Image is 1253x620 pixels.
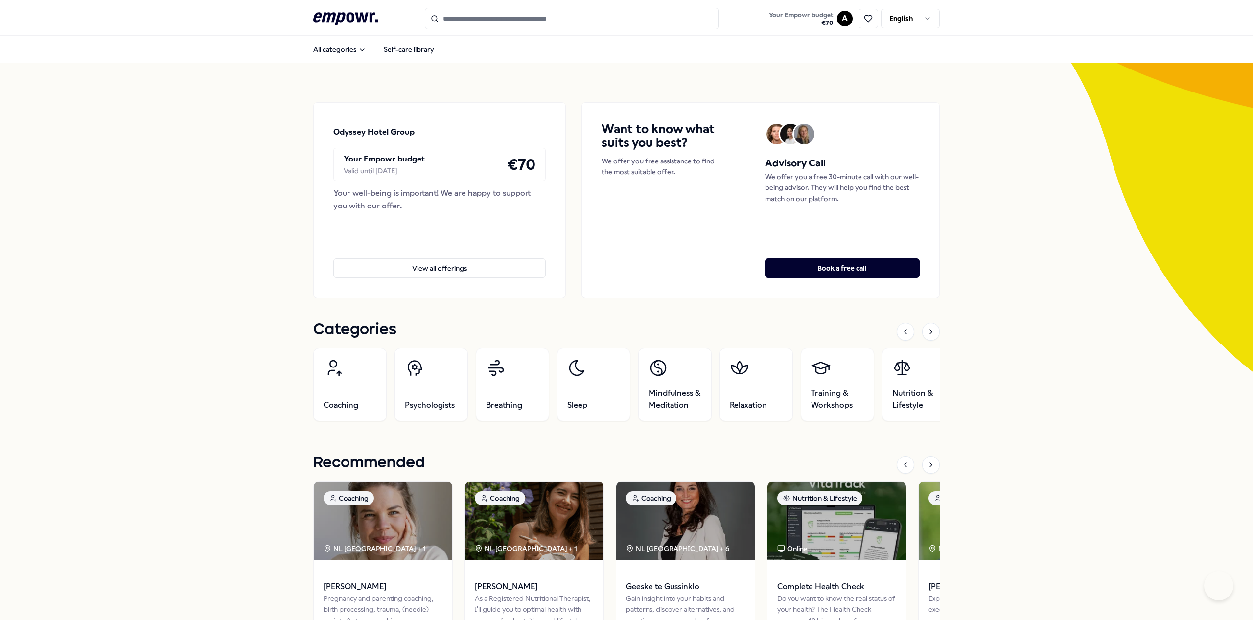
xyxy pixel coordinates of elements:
[928,543,1032,554] div: NL [GEOGRAPHIC_DATA] + 2
[767,482,906,560] img: package image
[626,543,729,554] div: NL [GEOGRAPHIC_DATA] + 6
[305,40,442,59] nav: Main
[507,152,535,177] h4: € 70
[476,348,549,421] a: Breathing
[730,399,767,411] span: Relaxation
[649,388,701,411] span: Mindfulness & Meditation
[626,491,676,505] div: Coaching
[465,482,603,560] img: package image
[882,348,955,421] a: Nutrition & Lifestyle
[811,388,864,411] span: Training & Workshops
[557,348,630,421] a: Sleep
[425,8,719,29] input: Search for products, categories or subcategories
[313,348,387,421] a: Coaching
[486,399,522,411] span: Breathing
[765,8,837,29] a: Your Empowr budget€70
[324,543,426,554] div: NL [GEOGRAPHIC_DATA] + 1
[376,40,442,59] a: Self-care library
[769,11,833,19] span: Your Empowr budget
[767,9,835,29] button: Your Empowr budget€70
[765,258,920,278] button: Book a free call
[719,348,793,421] a: Relaxation
[780,124,801,144] img: Avatar
[919,482,1057,560] img: package image
[801,348,874,421] a: Training & Workshops
[765,156,920,171] h5: Advisory Call
[344,165,425,176] div: Valid until [DATE]
[394,348,468,421] a: Psychologists
[567,399,587,411] span: Sleep
[333,187,546,212] div: Your well-being is important! We are happy to support you with our offer.
[475,491,525,505] div: Coaching
[928,491,979,505] div: Coaching
[766,124,787,144] img: Avatar
[475,543,577,554] div: NL [GEOGRAPHIC_DATA] + 1
[777,543,808,554] div: Online
[405,399,455,411] span: Psychologists
[892,388,945,411] span: Nutrition & Lifestyle
[475,580,594,593] span: [PERSON_NAME]
[769,19,833,27] span: € 70
[837,11,853,26] button: A
[333,258,546,278] button: View all offerings
[324,399,358,411] span: Coaching
[794,124,814,144] img: Avatar
[313,318,396,342] h1: Categories
[602,156,725,178] p: We offer you free assistance to find the most suitable offer.
[324,491,374,505] div: Coaching
[324,580,442,593] span: [PERSON_NAME]
[765,171,920,204] p: We offer you a free 30-minute call with our well-being advisor. They will help you find the best ...
[1204,571,1233,600] iframe: Help Scout Beacon - Open
[626,580,745,593] span: Geeske te Gussinklo
[638,348,712,421] a: Mindfulness & Meditation
[616,482,755,560] img: package image
[314,482,452,560] img: package image
[313,451,425,475] h1: Recommended
[777,491,862,505] div: Nutrition & Lifestyle
[602,122,725,150] h4: Want to know what suits you best?
[928,580,1047,593] span: [PERSON_NAME]
[777,580,896,593] span: Complete Health Check
[305,40,374,59] button: All categories
[344,153,425,165] p: Your Empowr budget
[333,243,546,278] a: View all offerings
[333,126,415,138] p: Odyssey Hotel Group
